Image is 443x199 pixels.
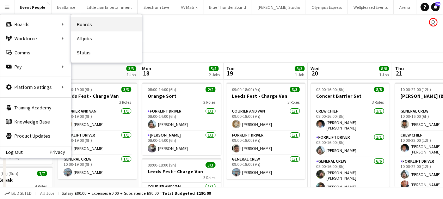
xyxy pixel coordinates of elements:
[71,46,142,60] a: Status
[142,83,221,155] app-job-card: 08:00-14:00 (6h)2/2Orange Sort2 RolesForklift Driver1/108:00-14:00 (6h)[PERSON_NAME][PERSON_NAME]...
[58,131,137,155] app-card-role: Forklift Driver1/110:00-19:00 (9h)[PERSON_NAME]
[252,0,306,14] button: [PERSON_NAME] Studio
[58,107,137,131] app-card-role: Courier and Van1/110:00-19:00 (9h)[PERSON_NAME]
[226,155,305,179] app-card-role: General Crew1/109:00-18:00 (9h)[PERSON_NAME]
[310,133,389,157] app-card-role: Forklift Driver1/108:00-16:00 (8h)[PERSON_NAME]
[310,93,389,99] h3: Concert Barrier Set
[309,69,320,77] span: 20
[310,83,389,187] app-job-card: 08:00-16:00 (8h)8/8Concert Barrier Set3 RolesCrew Chief1/108:00-16:00 (8h)[PERSON_NAME] [PERSON_N...
[148,162,176,168] span: 09:00-18:00 (9h)
[209,66,219,71] span: 5/5
[121,87,131,92] span: 3/3
[306,0,348,14] button: Olympus Express
[58,93,137,99] h3: Leeds Fest - Charge Van
[0,115,71,129] a: Knowledge Base
[374,87,384,92] span: 8/8
[35,183,47,189] span: 4 Roles
[71,31,142,46] a: All jobs
[142,131,221,155] app-card-role: [PERSON_NAME]1/108:00-14:00 (6h)[PERSON_NAME]
[138,0,175,14] button: Spectrum Live
[209,72,220,77] div: 2 Jobs
[126,66,136,71] span: 3/3
[14,0,51,14] button: Event People
[435,2,440,6] span: 24
[395,65,404,72] span: Thu
[11,191,32,196] span: Budgeted
[226,83,305,179] app-job-card: 09:00-18:00 (9h)3/3Leeds Fest - Charge Van3 RolesCourier and Van1/109:00-18:00 (9h)[PERSON_NAME]F...
[205,162,215,168] span: 3/3
[0,17,71,31] div: Boards
[50,149,71,155] a: Privacy
[379,72,388,77] div: 1 Job
[141,69,151,77] span: 18
[0,31,71,46] div: Workforce
[62,191,211,196] div: Salary £90.00 + Expenses £0.00 + Subsistence £90.00 =
[394,69,404,77] span: 21
[81,0,138,14] button: Little Lion Entertainment
[225,69,234,77] span: 19
[119,99,131,105] span: 3 Roles
[148,87,176,92] span: 08:00-14:00 (6h)
[372,99,384,105] span: 3 Roles
[162,191,211,196] span: Total Budgeted £180.00
[348,0,394,14] button: Wellpleased Events
[51,0,81,14] button: Evallance
[226,65,234,72] span: Tue
[431,3,439,11] a: 24
[142,65,151,72] span: Mon
[142,168,221,175] h3: Leeds Fest - Charge Van
[226,131,305,155] app-card-role: Forklift Driver1/109:00-18:00 (9h)[PERSON_NAME]
[295,72,304,77] div: 1 Job
[4,189,33,197] button: Budgeted
[58,83,137,179] app-job-card: 10:00-19:00 (9h)3/3Leeds Fest - Charge Van3 RolesCourier and Van1/110:00-19:00 (9h)[PERSON_NAME]F...
[0,129,71,143] a: Product Updates
[203,0,252,14] button: Blue Thunder Sound
[175,0,203,14] button: AV Matrix
[0,149,23,155] a: Log Out
[142,107,221,131] app-card-role: Forklift Driver1/108:00-14:00 (6h)[PERSON_NAME]
[429,18,437,26] app-user-avatar: Dominic Riley
[0,46,71,60] a: Comms
[203,175,215,180] span: 3 Roles
[71,17,142,31] a: Boards
[203,99,215,105] span: 2 Roles
[226,107,305,131] app-card-role: Courier and Van1/109:00-18:00 (9h)[PERSON_NAME]
[37,171,47,176] span: 7/7
[226,93,305,99] h3: Leeds Fest - Charge Van
[316,87,345,92] span: 08:00-16:00 (8h)
[205,87,215,92] span: 2/2
[400,87,431,92] span: 10:00-22:00 (12h)
[310,65,320,72] span: Wed
[0,101,71,115] a: Training Academy
[142,93,221,99] h3: Orange Sort
[63,87,92,92] span: 10:00-19:00 (9h)
[295,66,304,71] span: 3/3
[0,80,71,94] div: Platform Settings
[127,72,136,77] div: 1 Job
[394,0,416,14] button: Arena
[39,191,56,196] span: All jobs
[0,60,71,74] div: Pay
[379,66,389,71] span: 8/8
[58,155,137,179] app-card-role: General Crew1/110:00-19:00 (9h)[PERSON_NAME]
[288,99,300,105] span: 3 Roles
[310,107,389,133] app-card-role: Crew Chief1/108:00-16:00 (8h)[PERSON_NAME] [PERSON_NAME]
[232,87,260,92] span: 09:00-18:00 (9h)
[290,87,300,92] span: 3/3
